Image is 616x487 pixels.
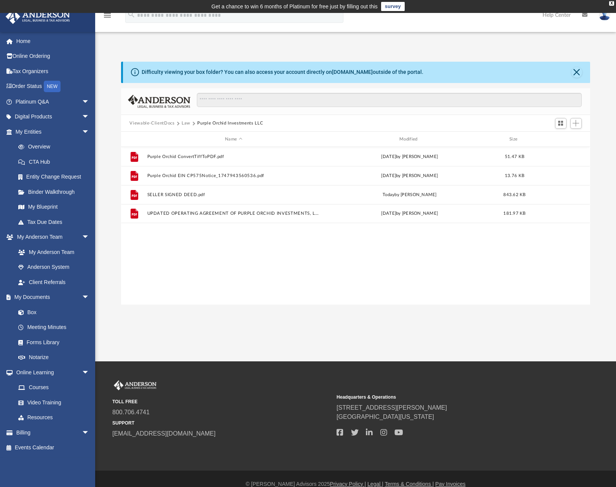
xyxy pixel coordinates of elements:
[505,155,524,159] span: 51.47 KB
[82,425,97,441] span: arrow_drop_down
[82,124,97,140] span: arrow_drop_down
[112,430,215,437] a: [EMAIL_ADDRESS][DOMAIN_NAME]
[332,69,373,75] a: [DOMAIN_NAME]
[385,481,434,487] a: Terms & Conditions |
[11,169,101,185] a: Entity Change Request
[147,136,320,143] div: Name
[3,9,72,24] img: Anderson Advisors Platinum Portal
[197,120,263,127] button: Purple Orchid Investments LLC
[182,120,190,127] button: Law
[5,34,101,49] a: Home
[44,81,61,92] div: NEW
[599,10,610,21] img: User Pic
[609,1,614,6] div: close
[11,154,101,169] a: CTA Hub
[570,118,582,129] button: Add
[127,10,136,19] i: search
[323,136,496,143] div: Modified
[121,147,590,305] div: grid
[82,290,97,305] span: arrow_drop_down
[555,118,567,129] button: Switch to Grid View
[323,192,496,198] div: by [PERSON_NAME]
[5,290,97,305] a: My Documentsarrow_drop_down
[112,398,331,405] small: TOLL FREE
[504,193,526,197] span: 843.62 KB
[337,414,434,420] a: [GEOGRAPHIC_DATA][US_STATE]
[82,230,97,245] span: arrow_drop_down
[211,2,378,11] div: Get a chance to win 6 months of Platinum for free just by filling out this
[11,244,93,260] a: My Anderson Team
[11,139,101,155] a: Overview
[147,154,320,159] button: Purple Orchid ConvertTiffToPDF.pdf
[337,404,447,411] a: [STREET_ADDRESS][PERSON_NAME]
[11,380,97,395] a: Courses
[124,136,144,143] div: id
[103,14,112,20] a: menu
[11,214,101,230] a: Tax Due Dates
[147,192,320,197] button: SELLER SIGNED DEED.pdf
[142,68,423,76] div: Difficulty viewing your box folder? You can also access your account directly on outside of the p...
[383,193,395,197] span: today
[5,230,97,245] a: My Anderson Teamarrow_drop_down
[5,365,97,380] a: Online Learningarrow_drop_down
[147,211,320,216] button: UPDATED OPERATING AGREEMENT OF PURPLE ORCHID INVESTMENTS, LLC.pdf
[435,481,465,487] a: Pay Invoices
[11,260,97,275] a: Anderson System
[11,200,97,215] a: My Blueprint
[323,153,496,160] div: [DATE] by [PERSON_NAME]
[5,440,101,455] a: Events Calendar
[5,425,101,440] a: Billingarrow_drop_down
[571,67,582,78] button: Close
[5,64,101,79] a: Tax Organizers
[5,109,101,125] a: Digital Productsarrow_drop_down
[5,94,101,109] a: Platinum Q&Aarrow_drop_down
[323,210,496,217] div: [DATE] by [PERSON_NAME]
[5,124,101,139] a: My Entitiesarrow_drop_down
[505,174,524,178] span: 13.76 KB
[11,335,93,350] a: Forms Library
[112,409,150,415] a: 800.706.4741
[112,380,158,390] img: Anderson Advisors Platinum Portal
[11,320,97,335] a: Meeting Minutes
[504,211,526,216] span: 181.97 KB
[11,275,97,290] a: Client Referrals
[11,410,97,425] a: Resources
[147,173,320,178] button: Purple Orchid EIN CP575Notice_1747943560536.pdf
[381,2,405,11] a: survey
[330,481,366,487] a: Privacy Policy |
[323,172,496,179] div: [DATE] by [PERSON_NAME]
[82,94,97,110] span: arrow_drop_down
[11,395,93,410] a: Video Training
[11,305,93,320] a: Box
[82,109,97,125] span: arrow_drop_down
[112,420,331,426] small: SUPPORT
[5,49,101,64] a: Online Ordering
[197,93,582,107] input: Search files and folders
[129,120,174,127] button: Viewable-ClientDocs
[533,136,587,143] div: id
[82,365,97,380] span: arrow_drop_down
[11,350,97,365] a: Notarize
[367,481,383,487] a: Legal |
[500,136,530,143] div: Size
[337,394,555,401] small: Headquarters & Operations
[5,79,101,94] a: Order StatusNEW
[11,184,101,200] a: Binder Walkthrough
[103,11,112,20] i: menu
